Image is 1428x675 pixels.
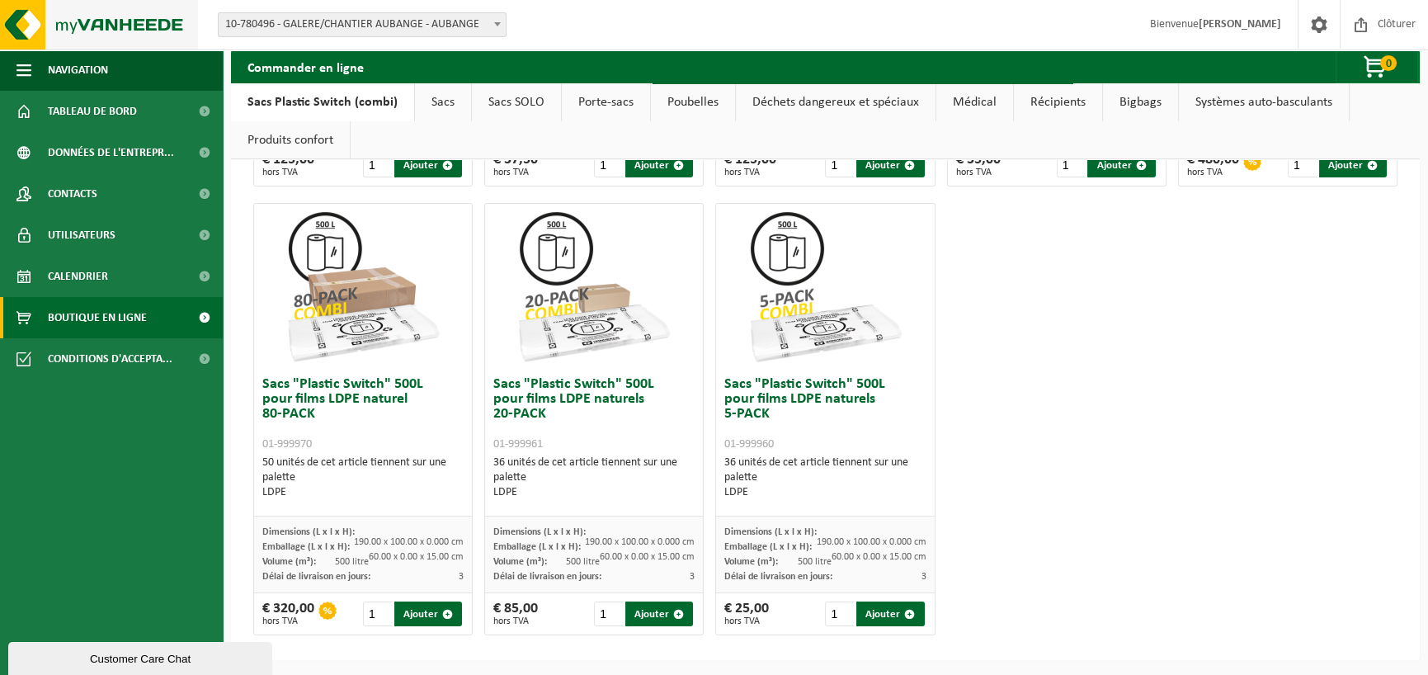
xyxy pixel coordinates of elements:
[566,557,600,567] span: 500 litre
[724,485,926,500] div: LDPE
[48,132,174,173] span: Données de l'entrepr...
[231,83,414,121] a: Sacs Plastic Switch (combi)
[825,153,855,177] input: 1
[600,552,695,562] span: 60.00 x 0.00 x 15.00 cm
[594,602,624,626] input: 1
[921,572,926,582] span: 3
[262,557,316,567] span: Volume (m³):
[856,153,924,177] button: Ajouter
[262,377,464,451] h3: Sacs "Plastic Switch" 500L pour films LDPE naturel 80-PACK
[594,153,624,177] input: 1
[690,572,695,582] span: 3
[825,602,855,626] input: 1
[493,602,538,626] div: € 85,00
[832,552,926,562] span: 60.00 x 0.00 x 15.00 cm
[394,153,462,177] button: Ajouter
[798,557,832,567] span: 500 litre
[585,537,695,547] span: 190.00 x 100.00 x 0.000 cm
[48,338,172,380] span: Conditions d'accepta...
[493,616,538,626] span: hors TVA
[1179,83,1349,121] a: Systèmes auto-basculants
[724,542,812,552] span: Emballage (L x l x H):
[1380,55,1397,71] span: 0
[262,168,314,177] span: hors TVA
[231,50,380,83] h2: Commander en ligne
[335,557,369,567] span: 500 litre
[1199,18,1281,31] strong: [PERSON_NAME]
[1336,50,1418,83] button: 0
[724,438,774,451] span: 01-999960
[48,215,115,256] span: Utilisateurs
[493,456,695,500] div: 36 unités de cet article tiennent sur une palette
[493,438,543,451] span: 01-999961
[724,168,776,177] span: hors TVA
[1014,83,1102,121] a: Récipients
[742,204,907,369] img: 01-999960
[1103,83,1178,121] a: Bigbags
[625,602,693,626] button: Ajouter
[724,153,776,177] div: € 125,00
[8,639,276,675] iframe: chat widget
[724,377,926,451] h3: Sacs "Plastic Switch" 500L pour films LDPE naturels 5-PACK
[262,153,314,177] div: € 125,00
[48,297,147,338] span: Boutique en ligne
[218,12,507,37] span: 10-780496 - GALERE/CHANTIER AUBANGE - AUBANGE
[625,153,693,177] button: Ajouter
[724,527,817,537] span: Dimensions (L x l x H):
[48,173,97,215] span: Contacts
[48,50,108,91] span: Navigation
[262,438,312,451] span: 01-999970
[493,527,586,537] span: Dimensions (L x l x H):
[231,121,350,159] a: Produits confort
[856,602,924,626] button: Ajouter
[280,204,445,369] img: 01-999970
[724,602,769,626] div: € 25,00
[956,168,1001,177] span: hors TVA
[394,602,462,626] button: Ajouter
[459,572,464,582] span: 3
[1057,153,1086,177] input: 1
[724,616,769,626] span: hors TVA
[493,168,538,177] span: hors TVA
[1087,153,1155,177] button: Ajouter
[1187,168,1239,177] span: hors TVA
[724,456,926,500] div: 36 unités de cet article tiennent sur une palette
[1187,153,1239,177] div: € 480,00
[511,204,676,369] img: 01-999961
[262,602,314,626] div: € 320,00
[369,552,464,562] span: 60.00 x 0.00 x 15.00 cm
[493,572,601,582] span: Délai de livraison en jours:
[736,83,936,121] a: Déchets dangereux et spéciaux
[219,13,506,36] span: 10-780496 - GALERE/CHANTIER AUBANGE - AUBANGE
[493,557,547,567] span: Volume (m³):
[415,83,471,121] a: Sacs
[262,542,350,552] span: Emballage (L x l x H):
[48,256,108,297] span: Calendrier
[262,456,464,500] div: 50 unités de cet article tiennent sur une palette
[363,153,393,177] input: 1
[956,153,1001,177] div: € 35,00
[493,485,695,500] div: LDPE
[936,83,1013,121] a: Médical
[493,377,695,451] h3: Sacs "Plastic Switch" 500L pour films LDPE naturels 20-PACK
[262,572,370,582] span: Délai de livraison en jours:
[724,557,778,567] span: Volume (m³):
[493,153,538,177] div: € 37,50
[1319,153,1387,177] button: Ajouter
[262,616,314,626] span: hors TVA
[1288,153,1317,177] input: 1
[562,83,650,121] a: Porte-sacs
[651,83,735,121] a: Poubelles
[817,537,926,547] span: 190.00 x 100.00 x 0.000 cm
[493,542,581,552] span: Emballage (L x l x H):
[363,602,393,626] input: 1
[354,537,464,547] span: 190.00 x 100.00 x 0.000 cm
[262,527,355,537] span: Dimensions (L x l x H):
[48,91,137,132] span: Tableau de bord
[724,572,832,582] span: Délai de livraison en jours:
[472,83,561,121] a: Sacs SOLO
[262,485,464,500] div: LDPE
